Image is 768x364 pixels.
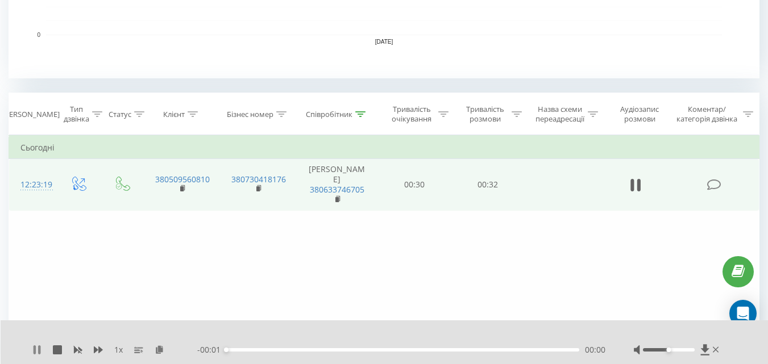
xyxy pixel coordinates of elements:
[729,300,757,327] div: Open Intercom Messenger
[306,110,352,119] div: Співробітник
[231,174,286,185] a: 380730418176
[674,104,740,124] div: Коментар/категорія дзвінка
[64,104,89,124] div: Тип дзвінка
[378,159,451,211] td: 00:30
[37,32,40,38] text: 0
[451,159,525,211] td: 00:32
[224,348,229,352] div: Accessibility label
[388,104,435,124] div: Тривалість очікування
[9,136,759,159] td: Сьогодні
[666,348,671,352] div: Accessibility label
[585,344,605,355] span: 00:00
[197,344,226,355] span: - 00:01
[155,174,210,185] a: 380509560810
[375,39,393,45] text: [DATE]
[227,110,273,119] div: Бізнес номер
[109,110,131,119] div: Статус
[296,159,378,211] td: [PERSON_NAME]
[2,110,60,119] div: [PERSON_NAME]
[462,104,509,124] div: Тривалість розмови
[114,344,123,355] span: 1 x
[535,104,585,124] div: Назва схеми переадресації
[310,184,364,195] a: 380633746705
[611,104,669,124] div: Аудіозапис розмови
[163,110,185,119] div: Клієнт
[20,174,44,196] div: 12:23:19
